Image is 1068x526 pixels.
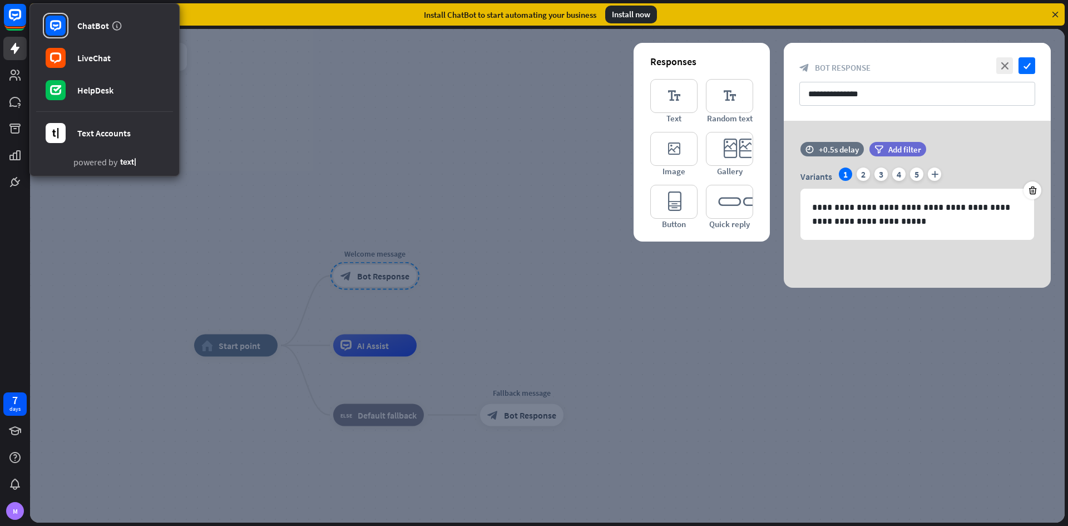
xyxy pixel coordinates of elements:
[799,63,809,73] i: block_bot_response
[9,405,21,413] div: days
[6,502,24,520] div: M
[874,168,888,181] div: 3
[839,168,852,181] div: 1
[1018,57,1035,74] i: check
[815,62,871,73] span: Bot Response
[928,168,941,181] i: plus
[996,57,1013,74] i: close
[9,4,42,38] button: Open LiveChat chat widget
[892,168,906,181] div: 4
[12,395,18,405] div: 7
[857,168,870,181] div: 2
[800,171,832,182] span: Variants
[424,9,596,20] div: Install ChatBot to start automating your business
[819,144,859,155] div: +0.5s delay
[805,145,814,153] i: time
[910,168,923,181] div: 5
[3,392,27,416] a: 7 days
[605,6,657,23] div: Install now
[874,145,883,154] i: filter
[888,144,921,155] span: Add filter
